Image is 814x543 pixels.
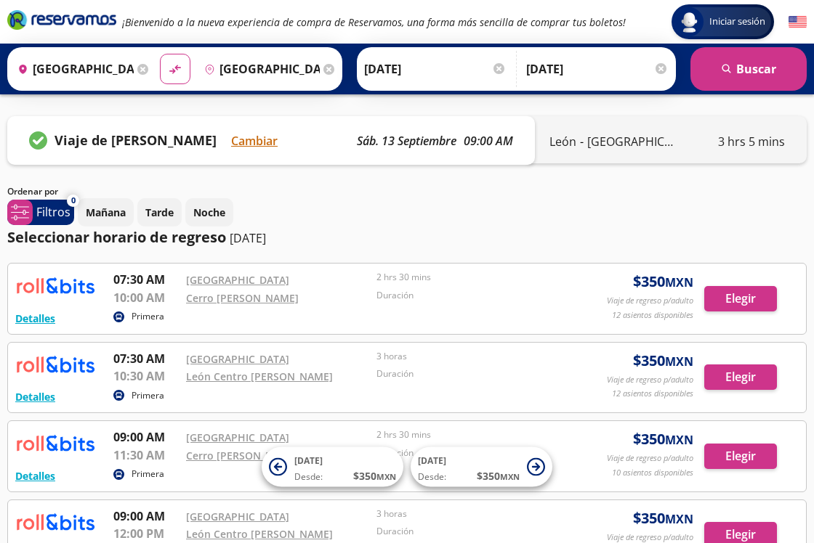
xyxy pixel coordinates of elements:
p: sáb. 13 septiembre [357,132,456,150]
p: Viaje de [PERSON_NAME] [55,131,217,150]
span: [DATE] [294,454,323,467]
button: Cambiar [231,132,278,150]
p: Tarde [145,205,174,220]
span: 0 [71,195,76,207]
button: [DATE]Desde:$350MXN [411,447,552,487]
p: Filtros [36,203,70,221]
span: Desde: [294,470,323,483]
span: Iniciar sesión [704,15,771,29]
p: 07:30 AM [113,271,179,288]
span: $ 350 [477,468,520,483]
p: 09:00 AM [113,507,179,525]
small: MXN [665,354,693,370]
span: $ 350 [633,428,693,450]
em: ¡Bienvenido a la nueva experiencia de compra de Reservamos, una forma más sencilla de comprar tus... [122,15,626,29]
a: Brand Logo [7,9,116,35]
input: Opcional [526,51,669,87]
p: Ordenar por [7,185,58,198]
button: Noche [185,198,233,226]
p: 3 horas [376,507,560,520]
p: 2 hrs 30 mins [376,271,560,284]
p: Duración [376,367,560,380]
button: Elegir [704,444,777,469]
p: León [549,133,576,150]
input: Elegir Fecha [364,51,507,87]
img: RESERVAMOS [15,507,95,536]
button: Detalles [15,468,55,483]
small: MXN [665,511,693,527]
button: Buscar [690,47,807,91]
input: Buscar Destino [198,51,321,87]
span: $ 350 [633,507,693,529]
input: Buscar Origen [12,51,134,87]
p: Duración [376,289,560,302]
a: Cerro [PERSON_NAME] [186,291,299,305]
img: RESERVAMOS [15,428,95,457]
p: Primera [132,310,164,323]
p: 12 asientos disponibles [612,388,693,400]
p: [GEOGRAPHIC_DATA] [587,133,674,150]
p: 12 asientos disponibles [612,309,693,322]
p: Noche [193,205,225,220]
p: Mañana [86,205,126,220]
img: RESERVAMOS [15,271,95,300]
p: Viaje de regreso p/adulto [607,452,693,465]
p: 10:00 AM [113,289,179,306]
a: León Centro [PERSON_NAME] [186,370,333,383]
a: [GEOGRAPHIC_DATA] [186,510,289,523]
a: Cerro [PERSON_NAME] [186,449,299,462]
p: 11:30 AM [113,446,179,464]
p: 3 hrs 5 mins [718,133,785,150]
div: - [549,133,674,150]
p: 09:00 AM [464,132,513,150]
p: 10 asientos disponibles [612,467,693,479]
span: Desde: [418,470,446,483]
p: 10:30 AM [113,367,179,385]
span: $ 350 [633,350,693,372]
span: [DATE] [418,454,446,467]
a: León Centro [PERSON_NAME] [186,527,333,541]
p: Seleccionar horario de regreso [7,226,226,248]
button: [DATE]Desde:$350MXN [262,447,403,487]
button: Mañana [78,198,134,226]
a: [GEOGRAPHIC_DATA] [186,352,289,366]
span: $ 350 [353,468,396,483]
p: Primera [132,389,164,402]
p: Duración [376,446,560,460]
span: $ 350 [633,271,693,293]
p: 09:00 AM [113,428,179,446]
p: 12:00 PM [113,525,179,542]
p: Viaje de regreso p/adulto [607,374,693,386]
p: Viaje de regreso p/adulto [607,295,693,307]
button: Tarde [137,198,182,226]
img: RESERVAMOS [15,350,95,379]
p: 3 horas [376,350,560,363]
small: MXN [500,471,520,482]
a: [GEOGRAPHIC_DATA] [186,430,289,444]
p: 07:30 AM [113,350,179,367]
p: [DATE] [230,229,266,247]
button: Elegir [704,286,777,311]
a: [GEOGRAPHIC_DATA] [186,273,289,287]
small: MXN [376,471,396,482]
p: Primera [132,468,164,481]
button: 0Filtros [7,200,74,225]
button: Elegir [704,364,777,390]
small: MXN [665,274,693,290]
button: Detalles [15,311,55,326]
small: MXN [665,432,693,448]
p: 2 hrs 30 mins [376,428,560,441]
button: Detalles [15,389,55,404]
i: Brand Logo [7,9,116,30]
p: Duración [376,525,560,538]
button: English [789,13,807,31]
